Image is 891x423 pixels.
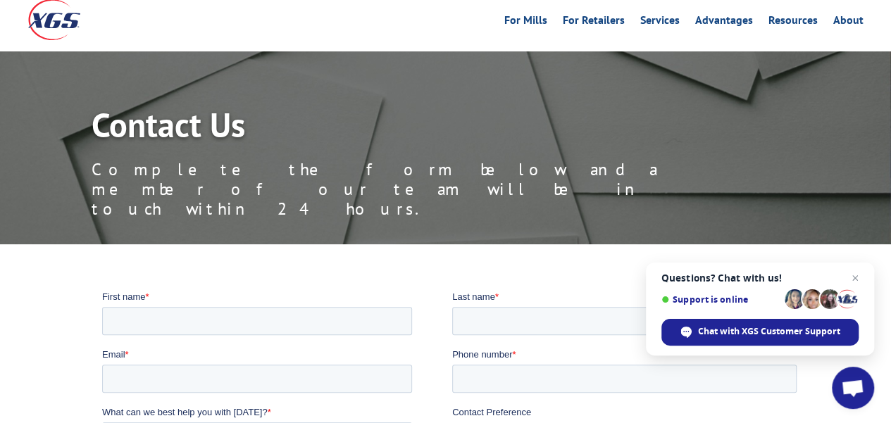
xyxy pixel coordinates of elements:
a: Services [640,15,680,30]
span: Questions? Chat with us! [661,272,859,284]
a: For Retailers [563,15,625,30]
input: Contact by Phone [354,158,363,167]
input: Contact by Email [354,139,363,148]
a: Resources [768,15,818,30]
a: About [833,15,864,30]
span: Chat with XGS Customer Support [698,325,840,338]
p: Complete the form below and a member of our team will be in touch within 24 hours. [92,160,725,219]
a: For Mills [504,15,547,30]
span: Support is online [661,294,780,305]
span: Contact by Phone [366,158,439,169]
span: Contact by Email [366,139,435,150]
span: Contact Preference [350,117,429,127]
span: Phone number [350,59,410,70]
span: Chat with XGS Customer Support [661,319,859,346]
a: Open chat [832,367,874,409]
a: Advantages [695,15,753,30]
span: Last name [350,1,393,12]
h1: Contact Us [92,108,725,149]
